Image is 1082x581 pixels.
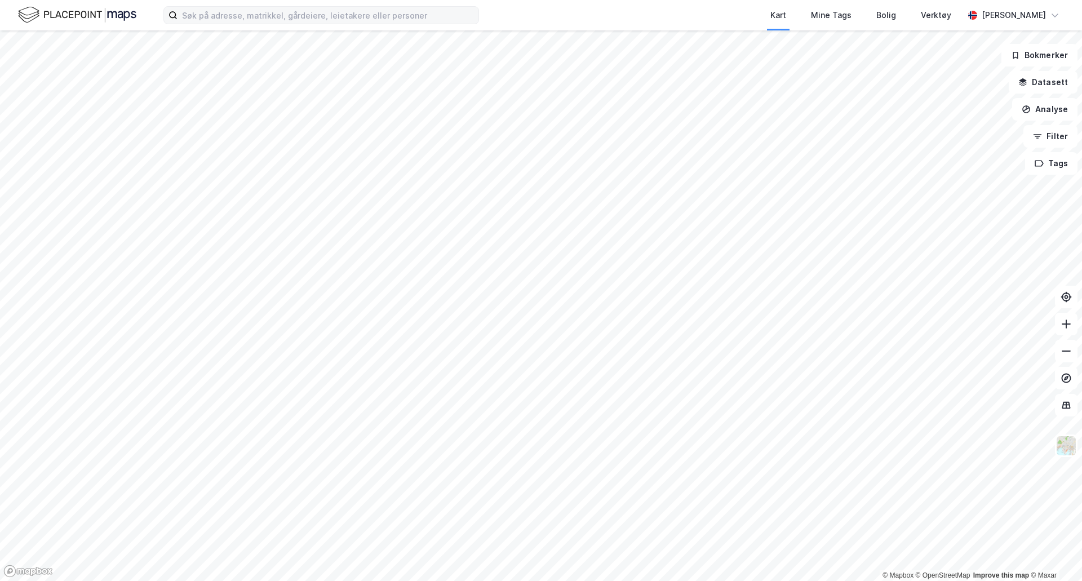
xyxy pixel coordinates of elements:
[982,8,1046,22] div: [PERSON_NAME]
[811,8,852,22] div: Mine Tags
[178,7,478,24] input: Søk på adresse, matrikkel, gårdeiere, leietakere eller personer
[1026,527,1082,581] iframe: Chat Widget
[1026,527,1082,581] div: Kontrollprogram for chat
[770,8,786,22] div: Kart
[18,5,136,25] img: logo.f888ab2527a4732fd821a326f86c7f29.svg
[921,8,951,22] div: Verktøy
[876,8,896,22] div: Bolig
